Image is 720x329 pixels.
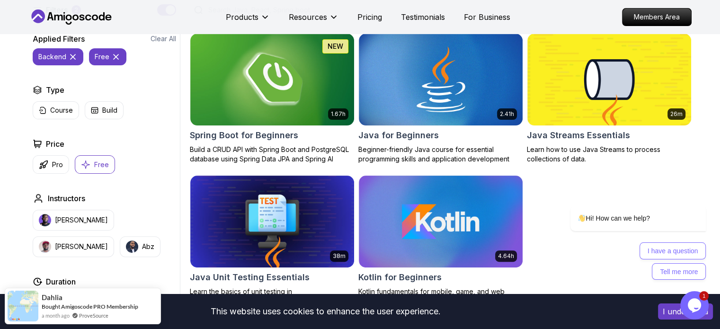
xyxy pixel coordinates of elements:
[680,291,711,320] iframe: chat widget
[500,110,514,118] p: 2.41h
[359,34,523,125] img: Java for Beginners card
[48,193,85,204] h2: Instructors
[527,33,692,164] a: Java Streams Essentials card26mJava Streams EssentialsLearn how to use Java Streams to process co...
[328,42,343,51] p: NEW
[401,11,445,23] a: Testimonials
[33,101,79,119] button: Course
[190,175,355,306] a: Java Unit Testing Essentials card38mJava Unit Testing EssentialsLearn the basics of unit testing ...
[61,303,138,310] a: Amigoscode PRO Membership
[89,48,126,65] button: free
[52,160,63,169] p: Pro
[359,176,523,267] img: Kotlin for Beginners card
[289,11,327,23] p: Resources
[39,240,51,253] img: instructor img
[33,210,114,231] button: instructor img[PERSON_NAME]
[42,293,62,302] span: Dahlia
[358,33,523,164] a: Java for Beginners card2.41hJava for BeginnersBeginner-friendly Java course for essential program...
[498,252,514,260] p: 4.64h
[55,242,108,251] p: [PERSON_NAME]
[190,33,355,164] a: Spring Boot for Beginners card1.67hNEWSpring Boot for BeginnersBuild a CRUD API with Spring Boot ...
[527,145,692,164] p: Learn how to use Java Streams to process collections of data.
[358,271,442,284] h2: Kotlin for Beginners
[102,106,117,115] p: Build
[94,160,109,169] p: Free
[33,236,114,257] button: instructor img[PERSON_NAME]
[33,155,69,174] button: Pro
[79,311,108,320] a: ProveSource
[39,214,51,226] img: instructor img
[151,34,176,44] button: Clear All
[42,303,60,310] span: Bought
[622,9,691,26] p: Members Area
[55,215,108,225] p: [PERSON_NAME]
[38,52,66,62] p: backend
[331,110,346,118] p: 1.67h
[85,101,124,119] button: Build
[527,129,630,142] h2: Java Streams Essentials
[289,11,338,30] button: Resources
[333,252,346,260] p: 38m
[527,34,691,125] img: Java Streams Essentials card
[33,33,85,44] h2: Applied Filters
[33,48,83,65] button: backend
[75,155,115,174] button: Free
[226,11,258,23] p: Products
[46,276,76,287] h2: Duration
[464,11,510,23] a: For Business
[622,8,692,26] a: Members Area
[42,311,70,320] span: a month ago
[358,287,523,306] p: Kotlin fundamentals for mobile, game, and web development
[358,175,523,306] a: Kotlin for Beginners card4.64hKotlin for BeginnersKotlin fundamentals for mobile, game, and web d...
[142,242,154,251] p: Abz
[7,301,644,322] div: This website uses cookies to enhance the user experience.
[46,138,64,150] h2: Price
[190,129,298,142] h2: Spring Boot for Beginners
[358,129,439,142] h2: Java for Beginners
[8,291,38,321] img: provesource social proof notification image
[190,34,354,125] img: Spring Boot for Beginners card
[190,145,355,164] p: Build a CRUD API with Spring Boot and PostgreSQL database using Spring Data JPA and Spring AI
[540,120,711,286] iframe: chat widget
[95,52,109,62] p: free
[658,303,713,320] button: Accept cookies
[358,145,523,164] p: Beginner-friendly Java course for essential programming skills and application development
[50,106,73,115] p: Course
[126,240,138,253] img: instructor img
[226,11,270,30] button: Products
[46,84,64,96] h2: Type
[190,176,354,267] img: Java Unit Testing Essentials card
[670,110,683,118] p: 26m
[190,271,310,284] h2: Java Unit Testing Essentials
[190,287,355,306] p: Learn the basics of unit testing in [GEOGRAPHIC_DATA].
[357,11,382,23] a: Pricing
[120,236,160,257] button: instructor imgAbz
